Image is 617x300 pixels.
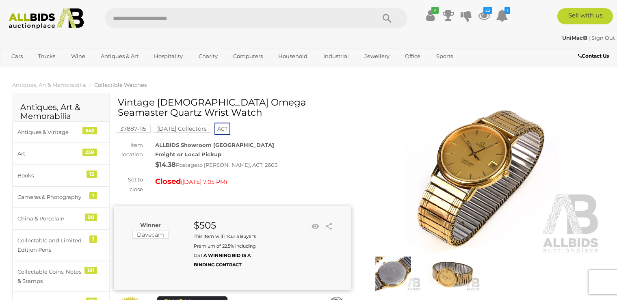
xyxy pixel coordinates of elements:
[6,63,74,76] a: [GEOGRAPHIC_DATA]
[193,50,223,63] a: Charity
[17,192,84,202] div: Cameras & Photography
[89,235,97,243] div: 1
[366,257,421,292] img: Vintage Gents Omega Seamaster Quartz Wrist Watch
[116,125,151,133] mark: 37887-115
[116,125,151,132] a: 37887-115
[155,142,274,148] strong: ALLBIDS Showroom [GEOGRAPHIC_DATA]
[108,140,149,160] div: Item location
[504,7,510,14] i: 1
[12,208,109,229] a: China & Porcelain 90
[425,257,480,292] img: Vintage Gents Omega Seamaster Quartz Wrist Watch
[155,177,181,186] strong: Closed
[578,53,609,59] b: Contact Us
[12,143,109,164] a: Art 259
[431,50,458,63] a: Sports
[478,8,490,23] a: 22
[367,8,407,28] button: Search
[194,233,256,268] small: This Item will incur a Buyer's Premium of 22.5% including GST.
[87,171,97,178] div: 13
[95,50,144,63] a: Antiques & Art
[33,50,61,63] a: Trucks
[94,82,147,88] a: Collectible Watches
[400,50,426,63] a: Office
[228,50,268,63] a: Computers
[17,267,84,286] div: Collectable Coins, Notes & Stamps
[12,230,109,261] a: Collectable and Limited Edition Pens 1
[562,35,587,41] strong: UniMac
[17,236,84,255] div: Collectable and Limited Edition Pens
[424,8,437,23] a: ✔
[108,175,149,194] div: Set to close
[20,103,101,121] h2: Antiques, Art & Memorabilia
[6,50,28,63] a: Cars
[82,149,97,156] div: 259
[17,214,84,223] div: China & Porcelain
[12,82,86,88] a: Antiques, Art & Memorabilia
[140,222,161,228] b: Winner
[155,161,176,168] strong: $14.38
[591,35,615,41] a: Sign Out
[153,125,211,132] a: [DATE] Collectors
[194,253,251,268] b: A WINNING BID IS A BINDING CONTRACT
[483,7,492,14] i: 22
[359,50,395,63] a: Jewellery
[12,121,109,143] a: Antiques & Vintage 543
[149,50,188,63] a: Hospitality
[182,178,225,186] span: [DATE] 7:05 PM
[17,171,84,180] div: Books
[181,179,227,185] span: ( )
[4,8,88,29] img: Allbids.com.au
[17,149,84,158] div: Art
[132,231,169,239] mark: Davecam
[562,35,589,41] a: UniMac
[310,220,322,233] li: Watch this item
[589,35,590,41] span: |
[153,125,211,133] mark: [DATE] Collectors
[214,123,230,135] span: ACT
[12,165,109,186] a: Books 13
[364,101,601,255] img: Vintage Gents Omega Seamaster Quartz Wrist Watch
[85,214,97,221] div: 90
[84,267,97,274] div: 131
[17,127,84,137] div: Antiques & Vintage
[89,192,97,199] div: 1
[273,50,313,63] a: Household
[431,7,439,14] i: ✔
[155,151,221,158] strong: Freight or Local Pickup
[496,8,508,23] a: 1
[578,52,611,60] a: Contact Us
[194,220,216,231] strong: $505
[155,159,351,171] div: Postage
[118,97,349,118] h1: Vintage [DEMOGRAPHIC_DATA] Omega Seamaster Quartz Wrist Watch
[82,127,97,134] div: 543
[318,50,354,63] a: Industrial
[66,50,91,63] a: Wine
[557,8,613,24] a: Sell with us
[197,162,277,168] span: to [PERSON_NAME], ACT, 2603
[12,186,109,208] a: Cameras & Photography 1
[12,261,109,292] a: Collectable Coins, Notes & Stamps 131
